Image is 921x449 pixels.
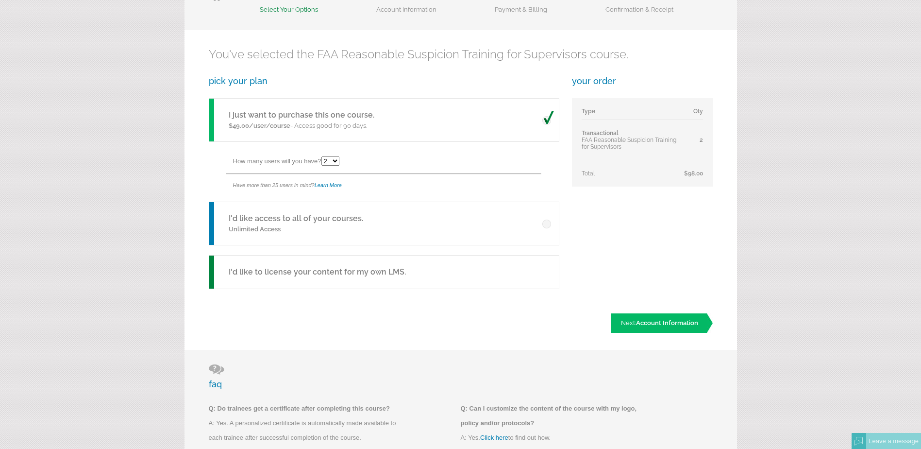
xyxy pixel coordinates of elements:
div: 2 [684,137,703,143]
span: FAA Reasonable Suspicion Training for Supervisors [582,137,676,150]
span: Account Information [636,319,698,327]
p: Q: Can I customize the content of the course with my logo, policy and/or protocols? [461,401,655,431]
a: I'd like access to all of your courses. [229,214,363,223]
a: Next:Account Information [611,313,713,333]
p: Q: Do trainees get a certificate after completing this course? [209,401,403,416]
p: A: Yes. A personalized certificate is automatically made available to each trainee after successf... [209,416,403,445]
div: Have more than 25 users in mind? [233,174,558,196]
h3: your order [572,76,713,86]
h2: You've selected the FAA Reasonable Suspicion Training for Supervisors course. [209,47,713,61]
img: Offline [854,437,863,446]
span: Unlimited Access [229,225,281,233]
td: Total [582,165,684,177]
a: I'd like to license your content for my own LMS. [209,255,558,289]
p: - Access good for 90 days. [229,121,374,131]
span: $98.00 [684,170,703,177]
a: Learn More [315,182,342,188]
span: Transactional [582,130,619,137]
h5: I'd like to license your content for my own LMS. [229,266,406,278]
a: Click here [480,434,508,441]
p: A: Yes. to find out how. [461,431,655,445]
div: Leave a message [866,433,921,449]
td: Type [582,108,684,120]
span: $49.00/user/course [229,122,290,129]
h5: I just want to purchase this one course. [229,109,374,121]
div: How many users will you have? [233,152,558,173]
td: Qty [684,108,703,120]
h3: pick your plan [209,76,558,86]
h3: faq [209,364,713,389]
